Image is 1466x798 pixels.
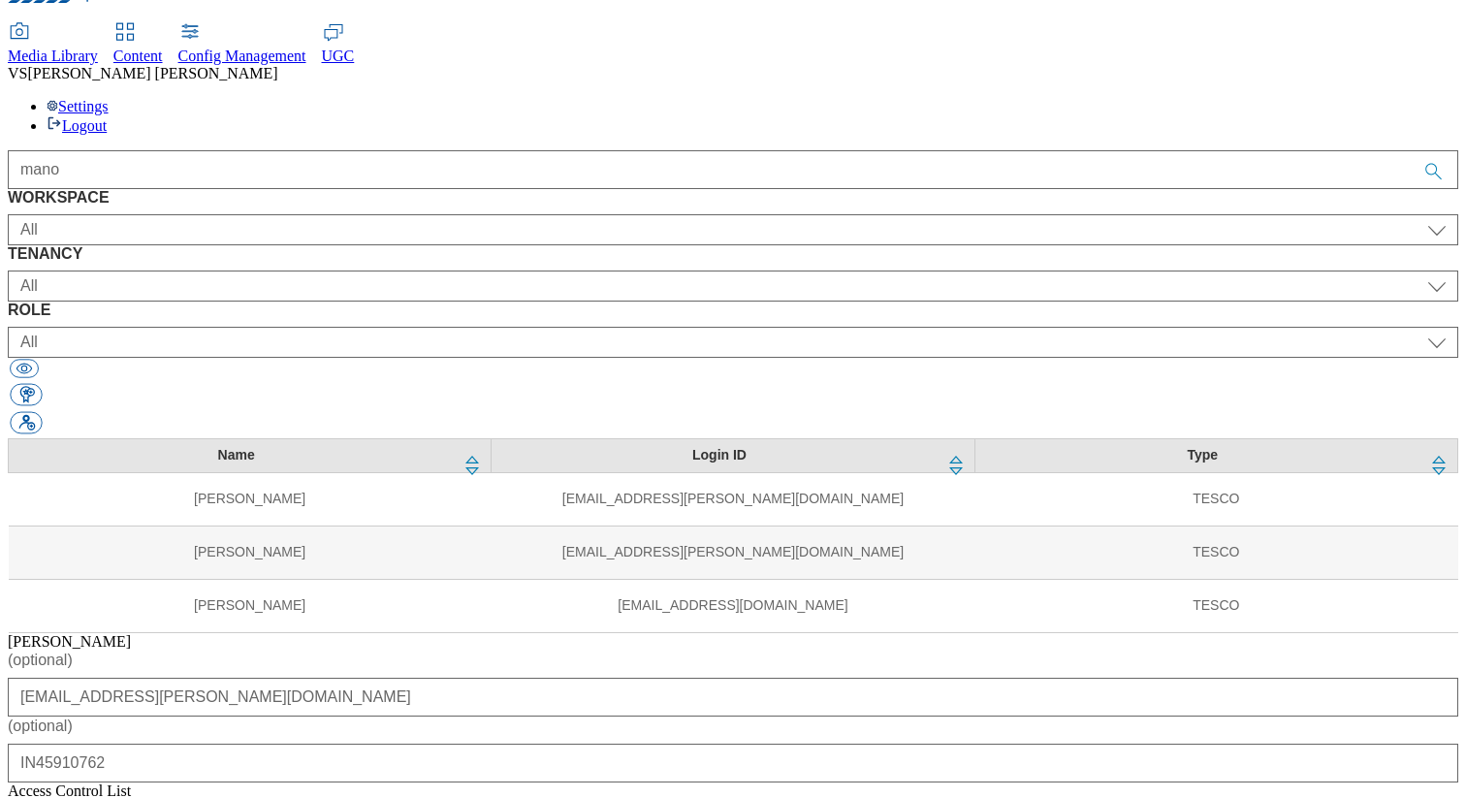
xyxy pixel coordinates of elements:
[47,117,107,134] a: Logout
[8,245,1458,263] label: TENANCY
[9,526,492,579] td: [PERSON_NAME]
[974,526,1457,579] td: TESCO
[974,472,1457,526] td: TESCO
[492,472,974,526] td: [EMAIL_ADDRESS][PERSON_NAME][DOMAIN_NAME]
[987,447,1418,464] div: Type
[178,24,306,65] a: Config Management
[8,65,27,81] span: VS
[9,579,492,632] td: [PERSON_NAME]
[8,48,98,64] span: Media Library
[47,98,109,114] a: Settings
[113,48,163,64] span: Content
[322,24,355,65] a: UGC
[974,579,1457,632] td: TESCO
[8,652,73,668] span: ( optional )
[8,744,1458,782] input: Employee Number
[322,48,355,64] span: UGC
[113,24,163,65] a: Content
[492,579,974,632] td: [EMAIL_ADDRESS][DOMAIN_NAME]
[27,65,277,81] span: [PERSON_NAME] [PERSON_NAME]
[9,472,492,526] td: [PERSON_NAME]
[492,526,974,579] td: [EMAIL_ADDRESS][PERSON_NAME][DOMAIN_NAME]
[8,150,1458,189] input: Accessible label text
[20,447,452,464] div: Name
[8,24,98,65] a: Media Library
[8,633,131,650] span: [PERSON_NAME]
[8,718,73,734] span: ( optional )
[8,678,1458,717] input: Employee Email
[8,302,1458,319] label: ROLE
[8,189,1458,207] label: WORKSPACE
[178,48,306,64] span: Config Management
[503,447,935,464] div: Login ID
